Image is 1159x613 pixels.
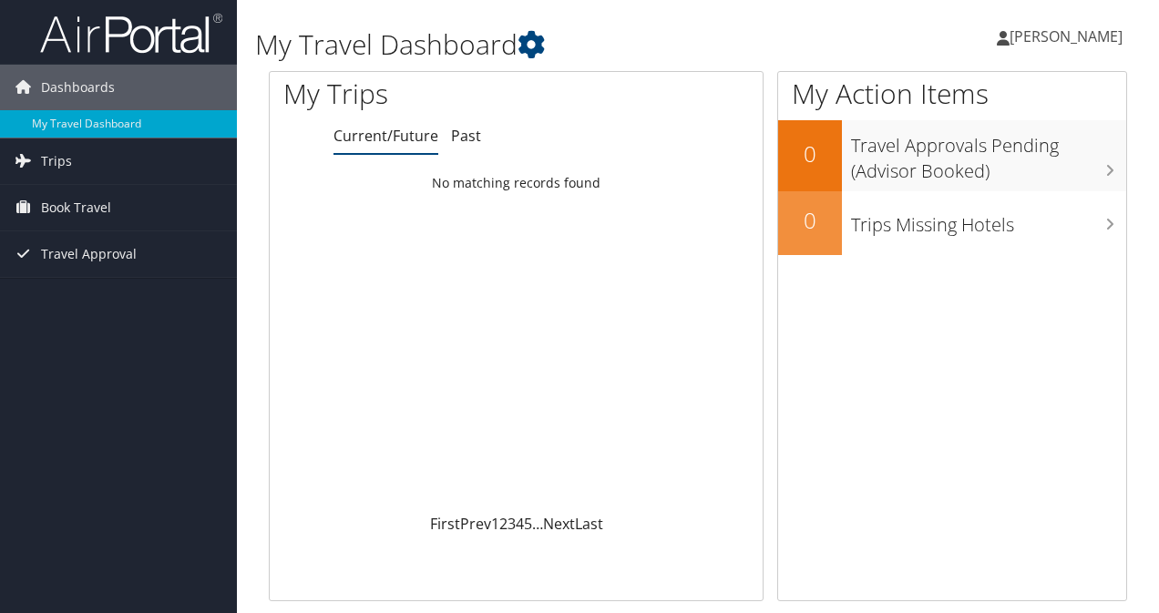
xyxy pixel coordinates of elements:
[508,514,516,534] a: 3
[283,75,544,113] h1: My Trips
[575,514,603,534] a: Last
[499,514,508,534] a: 2
[778,138,842,169] h2: 0
[997,9,1141,64] a: [PERSON_NAME]
[451,126,481,146] a: Past
[255,26,846,64] h1: My Travel Dashboard
[333,126,438,146] a: Current/Future
[1010,26,1123,46] span: [PERSON_NAME]
[543,514,575,534] a: Next
[41,231,137,277] span: Travel Approval
[778,75,1126,113] h1: My Action Items
[460,514,491,534] a: Prev
[778,120,1126,190] a: 0Travel Approvals Pending (Advisor Booked)
[778,205,842,236] h2: 0
[491,514,499,534] a: 1
[41,65,115,110] span: Dashboards
[516,514,524,534] a: 4
[532,514,543,534] span: …
[270,167,763,199] td: No matching records found
[851,124,1126,184] h3: Travel Approvals Pending (Advisor Booked)
[524,514,532,534] a: 5
[41,185,111,230] span: Book Travel
[41,138,72,184] span: Trips
[40,12,222,55] img: airportal-logo.png
[430,514,460,534] a: First
[778,191,1126,255] a: 0Trips Missing Hotels
[851,203,1126,238] h3: Trips Missing Hotels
